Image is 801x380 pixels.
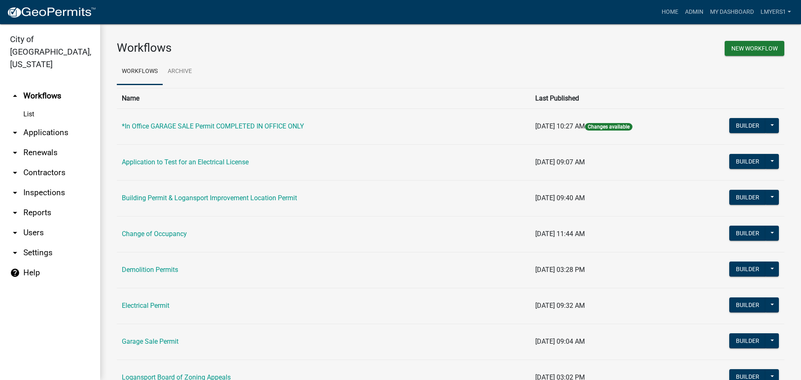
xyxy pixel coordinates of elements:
span: [DATE] 09:32 AM [535,302,585,310]
button: Builder [729,226,766,241]
span: [DATE] 09:04 AM [535,337,585,345]
a: Home [658,4,682,20]
a: Application to Test for an Electrical License [122,158,249,166]
button: Builder [729,297,766,312]
h3: Workflows [117,41,444,55]
button: Builder [729,190,766,205]
span: [DATE] 09:40 AM [535,194,585,202]
button: Builder [729,262,766,277]
a: lmyers1 [757,4,794,20]
span: Changes available [585,123,632,131]
a: Building Permit & Logansport Improvement Location Permit [122,194,297,202]
button: Builder [729,154,766,169]
i: arrow_drop_down [10,148,20,158]
span: [DATE] 10:27 AM [535,122,585,130]
a: *In Office GARAGE SALE Permit COMPLETED IN OFFICE ONLY [122,122,304,130]
i: arrow_drop_down [10,248,20,258]
button: Builder [729,333,766,348]
th: Name [117,88,530,108]
button: Builder [729,118,766,133]
a: Demolition Permits [122,266,178,274]
span: [DATE] 11:44 AM [535,230,585,238]
span: [DATE] 03:28 PM [535,266,585,274]
a: Electrical Permit [122,302,169,310]
i: help [10,268,20,278]
i: arrow_drop_down [10,128,20,138]
i: arrow_drop_down [10,208,20,218]
a: My Dashboard [707,4,757,20]
span: [DATE] 09:07 AM [535,158,585,166]
a: Admin [682,4,707,20]
i: arrow_drop_down [10,188,20,198]
a: Change of Occupancy [122,230,187,238]
a: Workflows [117,58,163,85]
th: Last Published [530,88,693,108]
a: Garage Sale Permit [122,337,179,345]
i: arrow_drop_down [10,228,20,238]
button: New Workflow [725,41,784,56]
i: arrow_drop_up [10,91,20,101]
i: arrow_drop_down [10,168,20,178]
a: Archive [163,58,197,85]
